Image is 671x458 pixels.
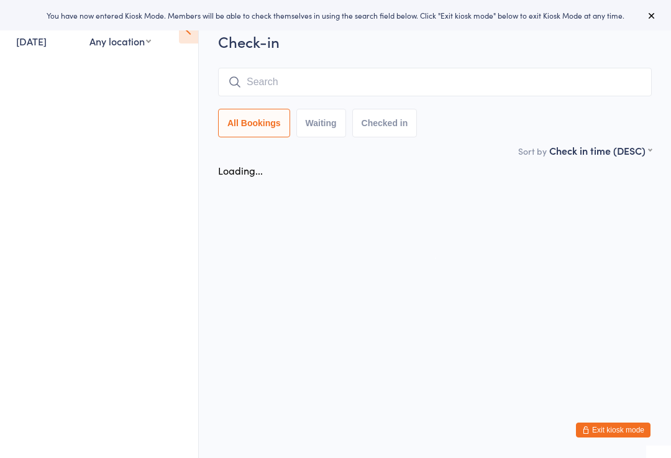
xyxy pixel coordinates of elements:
[352,109,418,137] button: Checked in
[218,68,652,96] input: Search
[89,34,151,48] div: Any location
[518,145,547,157] label: Sort by
[296,109,346,137] button: Waiting
[576,423,650,437] button: Exit kiosk mode
[549,144,652,157] div: Check in time (DESC)
[218,163,263,177] div: Loading...
[20,10,651,21] div: You have now entered Kiosk Mode. Members will be able to check themselves in using the search fie...
[218,109,290,137] button: All Bookings
[218,31,652,52] h2: Check-in
[16,34,47,48] a: [DATE]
